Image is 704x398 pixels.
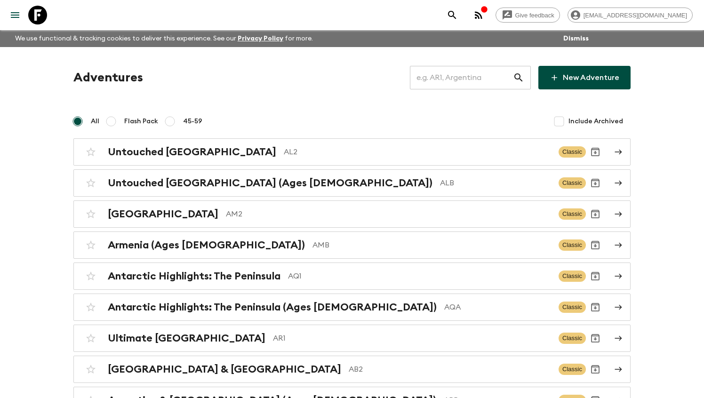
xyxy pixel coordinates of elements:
[443,6,462,24] button: search adventures
[510,12,560,19] span: Give feedback
[410,64,513,91] input: e.g. AR1, Argentina
[73,169,631,197] a: Untouched [GEOGRAPHIC_DATA] (Ages [DEMOGRAPHIC_DATA])ALBClassicArchive
[559,302,586,313] span: Classic
[586,298,605,317] button: Archive
[586,360,605,379] button: Archive
[124,117,158,126] span: Flash Pack
[108,301,437,313] h2: Antarctic Highlights: The Peninsula (Ages [DEMOGRAPHIC_DATA])
[568,8,693,23] div: [EMAIL_ADDRESS][DOMAIN_NAME]
[73,356,631,383] a: [GEOGRAPHIC_DATA] & [GEOGRAPHIC_DATA]AB2ClassicArchive
[226,208,551,220] p: AM2
[108,363,341,375] h2: [GEOGRAPHIC_DATA] & [GEOGRAPHIC_DATA]
[11,30,317,47] p: We use functional & tracking cookies to deliver this experience. See our for more.
[73,138,631,166] a: Untouched [GEOGRAPHIC_DATA]AL2ClassicArchive
[73,200,631,228] a: [GEOGRAPHIC_DATA]AM2ClassicArchive
[538,66,631,89] a: New Adventure
[561,32,591,45] button: Dismiss
[349,364,551,375] p: AB2
[440,177,551,189] p: ALB
[586,236,605,255] button: Archive
[559,208,586,220] span: Classic
[238,35,283,42] a: Privacy Policy
[6,6,24,24] button: menu
[586,143,605,161] button: Archive
[73,294,631,321] a: Antarctic Highlights: The Peninsula (Ages [DEMOGRAPHIC_DATA])AQAClassicArchive
[284,146,551,158] p: AL2
[108,177,432,189] h2: Untouched [GEOGRAPHIC_DATA] (Ages [DEMOGRAPHIC_DATA])
[108,146,276,158] h2: Untouched [GEOGRAPHIC_DATA]
[586,267,605,286] button: Archive
[559,333,586,344] span: Classic
[586,329,605,348] button: Archive
[496,8,560,23] a: Give feedback
[108,270,280,282] h2: Antarctic Highlights: The Peninsula
[444,302,551,313] p: AQA
[559,271,586,282] span: Classic
[183,117,202,126] span: 45-59
[73,231,631,259] a: Armenia (Ages [DEMOGRAPHIC_DATA])AMBClassicArchive
[568,117,623,126] span: Include Archived
[73,325,631,352] a: Ultimate [GEOGRAPHIC_DATA]AR1ClassicArchive
[559,364,586,375] span: Classic
[578,12,692,19] span: [EMAIL_ADDRESS][DOMAIN_NAME]
[273,333,551,344] p: AR1
[91,117,99,126] span: All
[108,332,265,344] h2: Ultimate [GEOGRAPHIC_DATA]
[288,271,551,282] p: AQ1
[312,239,551,251] p: AMB
[559,239,586,251] span: Classic
[108,208,218,220] h2: [GEOGRAPHIC_DATA]
[559,146,586,158] span: Classic
[559,177,586,189] span: Classic
[586,174,605,192] button: Archive
[586,205,605,223] button: Archive
[108,239,305,251] h2: Armenia (Ages [DEMOGRAPHIC_DATA])
[73,68,143,87] h1: Adventures
[73,263,631,290] a: Antarctic Highlights: The PeninsulaAQ1ClassicArchive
